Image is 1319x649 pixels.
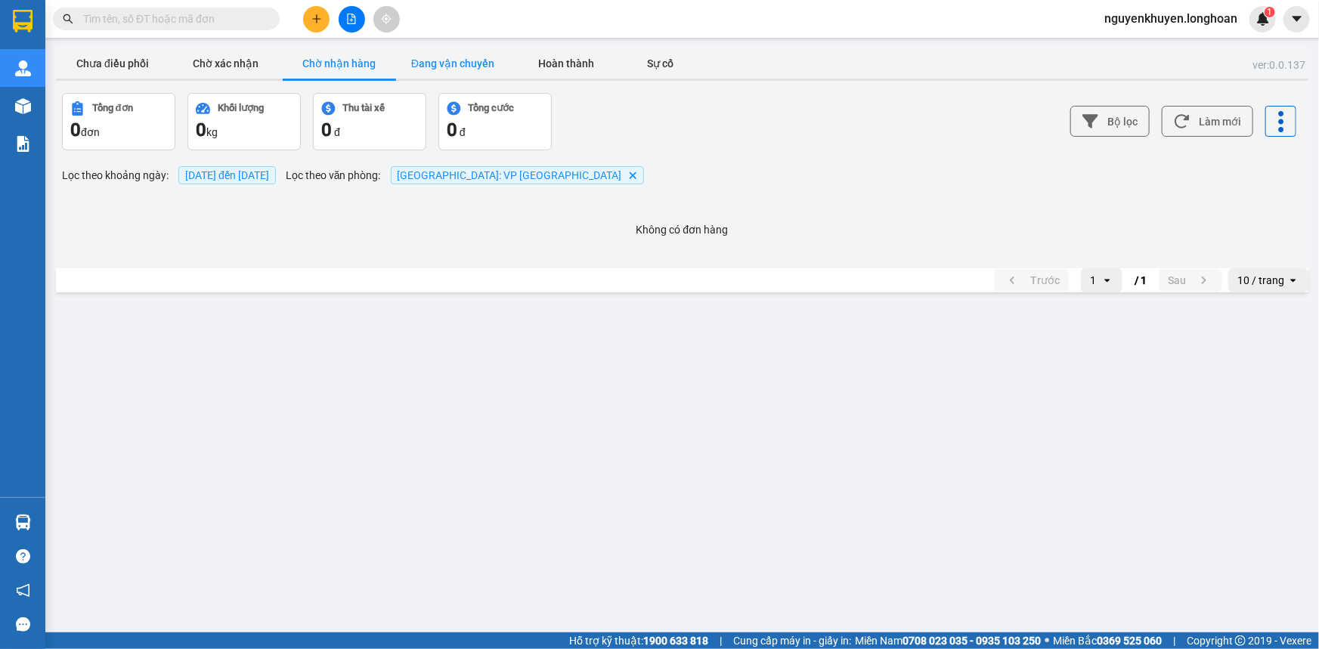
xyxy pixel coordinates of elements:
span: / 1 [1135,271,1147,289]
button: Sự cố [623,48,698,79]
button: Làm mới [1162,106,1253,137]
span: 14/08/2025 đến 14/08/2025 [185,169,269,181]
button: Tổng đơn0đơn [62,93,175,150]
span: [DATE] đến [DATE] [178,166,276,184]
button: Bộ lọc [1070,106,1150,137]
span: copyright [1235,635,1246,646]
span: Lọc theo khoảng ngày : [62,167,169,184]
span: | [1173,632,1175,649]
button: plus [303,6,330,32]
span: ⚪️ [1045,638,1049,644]
span: Cung cấp máy in - giấy in: [733,632,851,649]
input: Tìm tên, số ĐT hoặc mã đơn [83,11,262,27]
span: question-circle [16,549,30,564]
button: Khối lượng0kg [187,93,301,150]
strong: 0708 023 035 - 0935 103 250 [903,635,1041,647]
div: 1 [1090,273,1096,288]
div: đơn [70,118,167,142]
div: Tổng đơn [92,103,133,113]
span: caret-down [1290,12,1304,26]
div: Thu tài xế [343,103,385,113]
div: kg [196,118,293,142]
div: đ [447,118,543,142]
svg: open [1101,274,1113,286]
span: aim [381,14,392,24]
button: file-add [339,6,365,32]
button: Hoàn thành [509,48,623,79]
button: previous page. current page 1 / 1 [994,269,1069,292]
span: | [720,632,722,649]
span: nguyenkhuyen.longhoan [1092,9,1249,28]
img: warehouse-icon [15,515,31,530]
span: file-add [346,14,357,24]
span: 0 [321,119,332,141]
div: Tổng cước [469,103,515,113]
svg: Delete [628,171,637,180]
span: Miền Nam [855,632,1041,649]
img: warehouse-icon [15,60,31,76]
button: next page. current page 1 / 1 [1159,269,1222,292]
span: Quảng Ngãi: VP Trường Chinh, close by backspace [391,166,644,184]
span: plus [311,14,322,24]
span: 1 [1267,7,1272,17]
img: solution-icon [15,136,31,152]
span: notification [16,583,30,598]
button: Chờ xác nhận [169,48,283,79]
img: logo-vxr [13,10,33,32]
svg: open [1287,274,1299,286]
span: Miền Bắc [1053,632,1162,649]
span: 0 [447,119,457,141]
span: message [16,617,30,632]
button: Chờ nhận hàng [283,48,396,79]
button: caret-down [1283,6,1310,32]
sup: 1 [1265,7,1275,17]
button: Tổng cước0 đ [438,93,552,150]
button: Đang vận chuyển [396,48,509,79]
img: warehouse-icon [15,98,31,114]
strong: 1900 633 818 [643,635,708,647]
div: 10 / trang [1237,273,1284,288]
img: icon-new-feature [1256,12,1270,26]
span: Lọc theo văn phòng : [286,167,381,184]
div: Không có đơn hàng [56,206,1308,253]
span: 0 [70,119,81,141]
button: Chưa điều phối [56,48,169,79]
span: Hỗ trợ kỹ thuật: [569,632,708,649]
input: Selected 10 / trang. [1286,273,1287,288]
strong: 0369 525 060 [1097,635,1162,647]
div: đ [321,118,418,142]
span: 0 [196,119,206,141]
span: search [63,14,73,24]
div: Khối lượng [218,103,264,113]
span: Quảng Ngãi: VP Trường Chinh [398,169,622,181]
button: aim [373,6,400,32]
button: Thu tài xế0 đ [313,93,426,150]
